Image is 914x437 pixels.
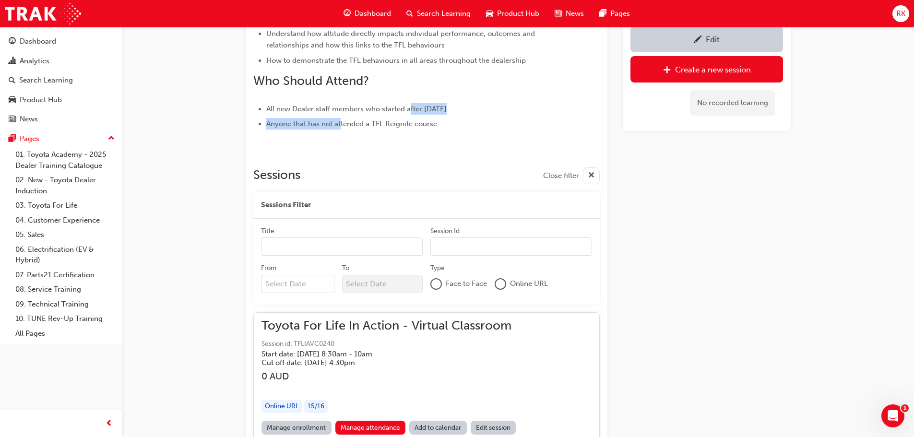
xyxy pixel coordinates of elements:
[547,4,592,24] a: news-iconNews
[690,90,775,116] div: No recorded learning
[20,36,56,47] div: Dashboard
[446,278,487,289] span: Face to Face
[430,263,445,273] div: Type
[261,275,334,293] input: From
[9,37,16,46] span: guage-icon
[406,8,413,20] span: search-icon
[266,119,437,128] span: Anyone that has not attended a TFL Reignite course
[335,421,406,435] a: Manage attendance
[630,56,783,83] a: Create a new session
[4,110,119,128] a: News
[478,4,547,24] a: car-iconProduct Hub
[261,320,511,331] span: Toyota For Life In Action - Virtual Classroom
[106,418,113,430] span: prev-icon
[694,35,702,45] span: pencil-icon
[543,167,600,184] button: Close filter
[12,242,119,268] a: 06. Electrification (EV & Hybrid)
[304,400,328,413] div: 15 / 16
[901,404,909,412] span: 1
[261,226,274,236] div: Title
[497,8,539,19] span: Product Hub
[12,147,119,173] a: 01. Toyota Academy - 2025 Dealer Training Catalogue
[9,76,15,85] span: search-icon
[108,132,115,145] span: up-icon
[486,8,493,20] span: car-icon
[12,213,119,228] a: 04. Customer Experience
[19,75,73,86] div: Search Learning
[5,3,81,24] img: Trak
[4,91,119,109] a: Product Hub
[253,167,300,184] h2: Sessions
[566,8,584,19] span: News
[599,8,606,20] span: pages-icon
[20,94,62,106] div: Product Hub
[261,339,511,350] span: Session id: TFLIAVC0240
[471,421,516,435] a: Edit session
[892,5,909,22] button: RK
[253,73,369,88] span: Who Should Attend?
[555,8,562,20] span: news-icon
[896,8,905,19] span: RK
[12,198,119,213] a: 03. Toyota For Life
[12,297,119,312] a: 09. Technical Training
[261,371,511,382] h3: 0 AUD
[630,26,783,52] a: Edit
[261,400,302,413] div: Online URL
[663,66,671,75] span: plus-icon
[12,311,119,326] a: 10. TUNE Rev-Up Training
[261,263,276,273] div: From
[266,29,537,49] span: Understand how attitude directly impacts individual performance, outcomes and relationships and h...
[592,4,638,24] a: pages-iconPages
[342,275,423,293] input: To
[12,173,119,198] a: 02. New - Toyota Dealer Induction
[4,31,119,130] button: DashboardAnalyticsSearch LearningProduct HubNews
[261,358,496,367] h5: Cut off date: [DATE] 4:30pm
[706,35,720,44] div: Edit
[430,237,592,256] input: Session Id
[342,263,349,273] div: To
[510,278,548,289] span: Online URL
[430,226,460,236] div: Session Id
[4,130,119,148] button: Pages
[399,4,478,24] a: search-iconSearch Learning
[261,200,311,211] span: Sessions Filter
[261,421,332,435] a: Manage enrollment
[675,65,751,74] div: Create a new session
[20,133,39,144] div: Pages
[20,56,49,67] div: Analytics
[266,105,447,113] span: All new Dealer staff members who started after [DATE]
[12,227,119,242] a: 05. Sales
[4,52,119,70] a: Analytics
[12,282,119,297] a: 08. Service Training
[610,8,630,19] span: Pages
[266,56,526,65] span: How to demonstrate the TFL behaviours in all areas throughout the dealership
[543,170,579,181] span: Close filter
[261,237,423,256] input: Title
[881,404,904,427] iframe: Intercom live chat
[261,350,496,358] h5: Start date: [DATE] 8:30am - 10am
[20,114,38,125] div: News
[355,8,391,19] span: Dashboard
[336,4,399,24] a: guage-iconDashboard
[12,268,119,283] a: 07. Parts21 Certification
[409,421,467,435] a: Add to calendar
[12,326,119,341] a: All Pages
[9,135,16,143] span: pages-icon
[417,8,471,19] span: Search Learning
[344,8,351,20] span: guage-icon
[4,33,119,50] a: Dashboard
[9,57,16,66] span: chart-icon
[9,96,16,105] span: car-icon
[9,115,16,124] span: news-icon
[588,170,595,182] span: cross-icon
[4,71,119,89] a: Search Learning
